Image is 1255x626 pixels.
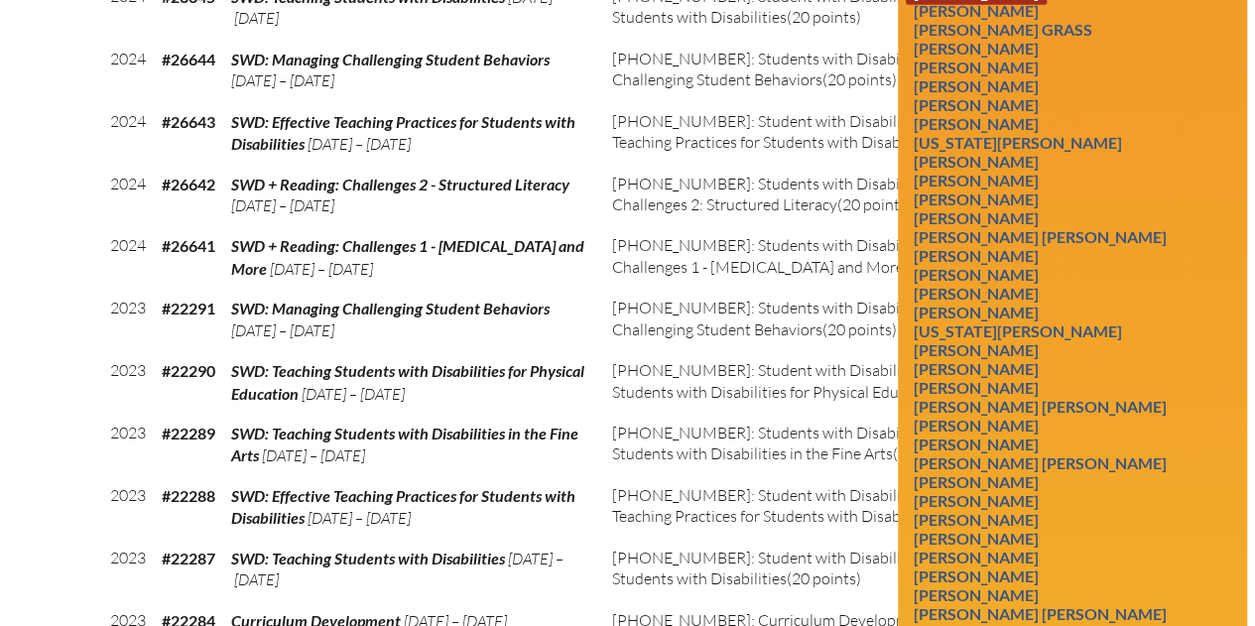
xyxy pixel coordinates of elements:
[906,506,1047,533] a: [PERSON_NAME]
[162,486,215,505] b: #22288
[612,298,1008,338] span: [PHONE_NUMBER]: Students with Disabilities: Managing Challenging Student Behaviors
[906,336,1047,363] a: [PERSON_NAME]
[308,508,411,528] span: [DATE] – [DATE]
[906,544,1047,570] a: [PERSON_NAME]
[231,299,550,317] span: SWD: Managing Challenging Student Behaviors
[162,112,215,131] b: #26643
[906,581,1047,608] a: [PERSON_NAME]
[604,227,1027,290] td: (20 points)
[604,41,1027,103] td: (20 points)
[270,259,373,279] span: [DATE] – [DATE]
[612,423,999,463] span: [PHONE_NUMBER]: Students with Disabilities: Teaching Students with Disabilities in the Fine Arts
[906,431,1047,457] a: [PERSON_NAME]
[102,540,154,602] td: 2023
[231,175,569,193] span: SWD + Reading: Challenges 2 - Structured Literacy
[231,236,584,277] span: SWD + Reading: Challenges 1 - [MEDICAL_DATA] and More
[308,134,411,154] span: [DATE] – [DATE]
[906,468,1047,495] a: [PERSON_NAME]
[231,486,575,527] span: SWD: Effective Teaching Practices for Students with Disabilities
[231,361,584,402] span: SWD: Teaching Students with Disabilities for Physical Education
[906,186,1047,212] a: [PERSON_NAME]
[302,384,405,404] span: [DATE] – [DATE]
[612,235,1007,276] span: [PHONE_NUMBER]: Students with Disabilities + Reading: Challenges 1 - [MEDICAL_DATA] and More
[906,223,1175,250] a: [PERSON_NAME] [PERSON_NAME]
[612,111,992,152] span: [PHONE_NUMBER]: Student with Disabilities: Effective Teaching Practices for Students with Disabil...
[102,103,154,166] td: 2024
[162,50,215,68] b: #26644
[906,72,1047,99] a: [PERSON_NAME]
[162,175,215,193] b: #26642
[604,477,1027,540] td: (20 points)
[604,540,1027,602] td: (20 points)
[231,70,334,90] span: [DATE] – [DATE]
[162,299,215,317] b: #22291
[906,355,1047,382] a: [PERSON_NAME]
[102,166,154,228] td: 2024
[162,236,215,255] b: #26641
[906,35,1047,62] a: [PERSON_NAME]
[102,415,154,477] td: 2023
[102,352,154,415] td: 2023
[906,16,1100,43] a: [PERSON_NAME] Grass
[906,563,1047,589] a: [PERSON_NAME]
[102,227,154,290] td: 2024
[906,412,1047,438] a: [PERSON_NAME]
[906,280,1047,307] a: [PERSON_NAME]
[906,317,1130,344] a: [US_STATE][PERSON_NAME]
[906,525,1047,552] a: [PERSON_NAME]
[612,485,992,526] span: [PHONE_NUMBER]: Student with Disabilities: Effective Teaching Practices for Students with Disabil...
[102,477,154,540] td: 2023
[906,129,1130,156] a: [US_STATE][PERSON_NAME]
[906,204,1047,231] a: [PERSON_NAME]
[231,424,578,464] span: SWD: Teaching Students with Disabilities in the Fine Arts
[906,110,1047,137] a: [PERSON_NAME]
[906,54,1047,80] a: [PERSON_NAME]
[906,148,1047,175] a: [PERSON_NAME]
[906,299,1047,325] a: [PERSON_NAME]
[906,91,1047,118] a: [PERSON_NAME]
[906,449,1175,476] a: [PERSON_NAME] [PERSON_NAME]
[231,549,564,589] span: [DATE] – [DATE]
[231,112,575,153] span: SWD: Effective Teaching Practices for Students with Disabilities
[604,352,1027,415] td: (20 points)
[612,174,1007,214] span: [PHONE_NUMBER]: Students with Disabilities + Reading: Challenges 2: Structured Literacy
[612,49,1008,89] span: [PHONE_NUMBER]: Students with Disabilities: Managing Challenging Student Behaviors
[231,195,334,215] span: [DATE] – [DATE]
[102,41,154,103] td: 2024
[102,290,154,352] td: 2023
[906,261,1047,288] a: [PERSON_NAME]
[612,548,992,588] span: [PHONE_NUMBER]: Student with Disabilities: Teaching Students with Disabilities
[604,415,1027,477] td: (20 points)
[604,103,1027,166] td: (20 points)
[906,487,1047,514] a: [PERSON_NAME]
[604,166,1027,228] td: (20 points)
[906,393,1175,420] a: [PERSON_NAME] [PERSON_NAME]
[906,374,1047,401] a: [PERSON_NAME]
[906,242,1047,269] a: [PERSON_NAME]
[604,290,1027,352] td: (20 points)
[906,167,1047,193] a: [PERSON_NAME]
[231,549,505,567] span: SWD: Teaching Students with Disabilities
[162,424,215,442] b: #22289
[162,549,215,567] b: #22287
[612,360,992,401] span: [PHONE_NUMBER]: Student with Disabilities: Teaching Students with Disabilities for Physical Educa...
[262,445,365,465] span: [DATE] – [DATE]
[162,361,215,380] b: #22290
[231,320,334,340] span: [DATE] – [DATE]
[231,50,550,68] span: SWD: Managing Challenging Student Behaviors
